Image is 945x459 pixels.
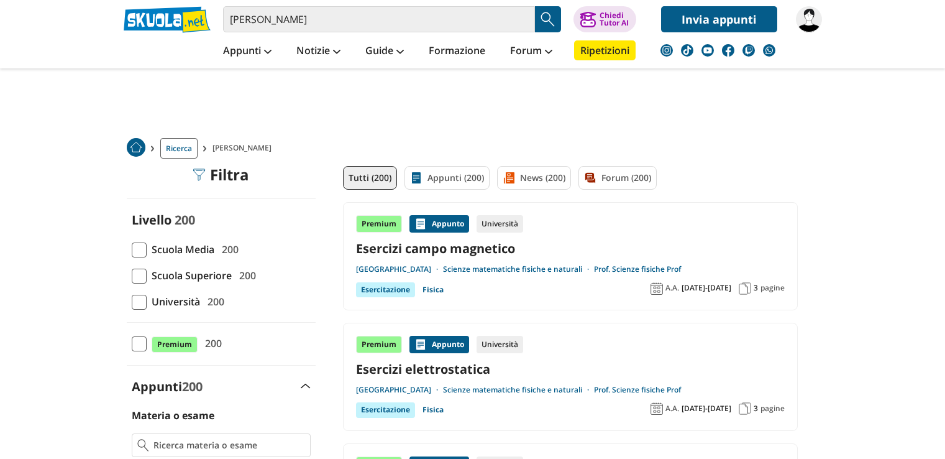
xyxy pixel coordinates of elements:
[356,264,443,274] a: [GEOGRAPHIC_DATA]
[175,211,195,228] span: 200
[301,384,311,389] img: Apri e chiudi sezione
[200,335,222,351] span: 200
[594,385,681,395] a: Prof. Scienze fisiche Prof
[356,402,415,417] div: Esercitazione
[356,361,785,378] a: Esercizi elettrostatica
[409,336,469,353] div: Appunto
[293,40,344,63] a: Notizie
[410,172,422,184] img: Appunti filtro contenuto
[600,12,629,27] div: Chiedi Tutor AI
[147,267,232,284] span: Scuola Superiore
[356,215,402,233] div: Premium
[661,6,777,32] a: Invia appunti
[132,409,214,422] label: Materia o esame
[356,336,402,353] div: Premium
[539,10,557,29] img: Cerca appunti, riassunti o versioni
[682,404,731,414] span: [DATE]-[DATE]
[651,402,663,415] img: Anno accademico
[651,282,663,295] img: Anno accademico
[760,404,785,414] span: pagine
[701,44,714,57] img: youtube
[477,336,523,353] div: Università
[594,264,681,274] a: Prof. Scienze fisiche Prof
[220,40,275,63] a: Appunti
[497,166,571,190] a: News (200)
[409,215,469,233] div: Appunto
[217,241,239,257] span: 200
[127,138,145,159] a: Home
[234,267,256,284] span: 200
[722,44,734,57] img: facebook
[404,166,490,190] a: Appunti (200)
[356,385,443,395] a: [GEOGRAPHIC_DATA]
[343,166,397,190] a: Tutti (200)
[535,6,561,32] button: Search Button
[660,44,673,57] img: instagram
[414,338,427,351] img: Appunti contenuto
[422,282,444,297] a: Fisica
[203,294,224,310] span: 200
[665,283,679,293] span: A.A.
[132,378,203,395] label: Appunti
[573,6,636,32] button: ChiediTutor AI
[223,6,535,32] input: Cerca appunti, riassunti o versioni
[578,166,657,190] a: Forum (200)
[356,240,785,257] a: Esercizi campo magnetico
[739,402,751,415] img: Pagine
[147,294,200,310] span: Università
[153,439,304,452] input: Ricerca materia o esame
[147,241,214,257] span: Scuola Media
[212,138,276,159] span: [PERSON_NAME]
[477,215,523,233] div: Università
[127,138,145,157] img: Home
[426,40,488,63] a: Formazione
[422,402,444,417] a: Fisica
[132,211,171,228] label: Livello
[443,385,594,395] a: Scienze matematiche fisiche e naturali
[362,40,407,63] a: Guide
[754,404,758,414] span: 3
[584,172,596,184] img: Forum filtro contenuto
[152,336,198,353] span: Premium
[665,404,679,414] span: A.A.
[763,44,775,57] img: WhatsApp
[796,6,822,32] img: GiuseppeVerdi55
[760,283,785,293] span: pagine
[137,439,149,452] img: Ricerca materia o esame
[193,169,205,181] img: Filtra filtri mobile
[443,264,594,274] a: Scienze matematiche fisiche e naturali
[681,44,693,57] img: tiktok
[414,218,427,230] img: Appunti contenuto
[742,44,755,57] img: twitch
[160,138,198,159] a: Ricerca
[739,282,751,295] img: Pagine
[193,166,249,183] div: Filtra
[182,378,203,395] span: 200
[356,282,415,297] div: Esercitazione
[503,172,515,184] img: News filtro contenuto
[682,283,731,293] span: [DATE]-[DATE]
[754,283,758,293] span: 3
[507,40,555,63] a: Forum
[574,40,636,60] a: Ripetizioni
